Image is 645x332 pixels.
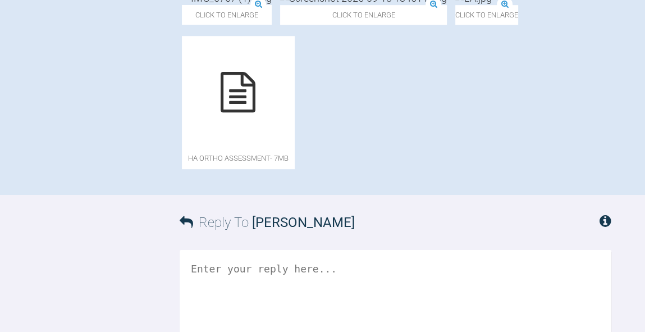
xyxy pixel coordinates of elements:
[280,5,447,25] span: Click to enlarge
[455,5,518,25] span: Click to enlarge
[182,5,272,25] span: Click to enlarge
[180,212,355,233] h3: Reply To
[182,148,294,168] span: ha ortho assessment - 7MB
[252,215,355,230] span: [PERSON_NAME]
